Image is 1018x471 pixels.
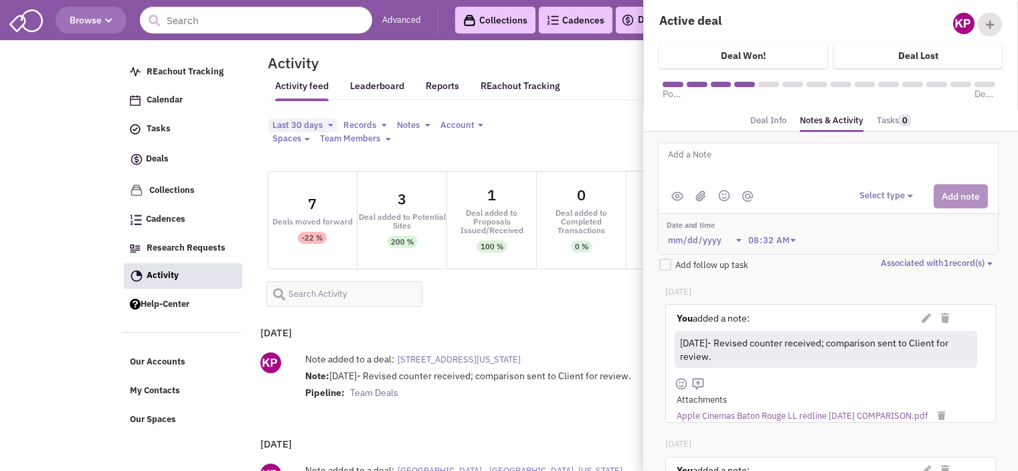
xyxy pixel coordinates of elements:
[123,407,242,433] a: Our Spaces
[123,145,242,174] a: Deals
[463,14,476,27] img: icon-collection-lavender-black.svg
[677,394,727,407] label: Attachments
[56,7,126,33] button: Browse
[9,7,43,32] img: SmartAdmin
[547,15,559,25] img: Cadences_logo.png
[123,292,242,318] a: Help-Center
[539,7,612,33] a: Cadences
[898,50,938,62] h4: Deal Lost
[877,111,911,131] a: Tasks
[343,119,376,131] span: Records
[131,270,143,282] img: Activity.png
[938,411,945,420] i: Remove Attachment
[487,188,496,202] div: 1
[398,354,521,365] span: [STREET_ADDRESS][US_STATE]
[275,80,329,101] a: Activity feed
[123,60,242,85] a: REachout Tracking
[70,14,112,26] span: Browse
[339,119,391,133] button: Records
[260,352,281,373] img: ny_GipEnDU-kinWYCc5EwQ.png
[130,214,142,225] img: Cadences_logo.png
[667,220,802,231] label: Date and time
[305,387,345,399] strong: Pipeline:
[621,12,663,28] a: Deals
[130,356,185,368] span: Our Accounts
[123,236,242,261] a: Research Requests
[621,12,634,28] img: icon-deals.svg
[663,87,683,100] span: Potential Sites
[941,314,949,323] i: Delete Note
[575,241,588,253] div: 0 %
[123,178,242,204] a: Collections
[577,188,586,202] div: 0
[665,286,691,299] p: [DATE]
[537,208,626,234] div: Deal added to Completed Transactions
[268,217,357,226] div: Deals moved forward
[123,379,242,404] a: My Contacts
[140,7,372,33] input: Search
[436,119,487,133] button: Account
[260,438,292,450] b: [DATE]
[147,94,183,106] span: Calendar
[677,312,693,324] strong: You
[268,132,314,146] button: Spaces
[800,111,863,133] a: Notes & Activity
[671,192,683,201] img: public.png
[124,263,242,289] a: Activity
[123,350,242,375] a: Our Accounts
[695,190,706,202] img: (jpg,png,gif,doc,docx,xls,xlsx,pdf,txt)
[316,132,395,146] button: Team Members
[426,80,459,100] a: Reports
[899,115,911,126] span: 0
[953,13,974,34] img: ny_GipEnDU-kinWYCc5EwQ.png
[677,410,928,423] a: Apple Cinemas Baton Rouge LL redline [DATE] COMPARISON.pdf
[268,119,337,133] button: Last 30 days
[130,245,141,253] img: Research.png
[320,133,380,144] span: Team Members
[447,208,536,234] div: Deal added to Proposals Issued/Received
[149,184,195,196] span: Collections
[398,192,406,206] div: 3
[272,133,301,144] span: Spaces
[382,14,421,27] a: Advanced
[147,123,171,135] span: Tasks
[266,281,423,307] input: Search Activity
[677,312,750,325] label: added a note:
[677,333,972,366] div: [DATE]- Revised counter received; comparison sent to Client for review.
[123,88,242,113] a: Calendar
[742,191,753,202] img: mantion.png
[922,314,931,323] i: Edit Note
[626,217,715,226] div: Emails Sent
[147,66,224,77] span: REachout Tracking
[305,370,329,382] strong: Note:
[750,111,786,131] a: Deal Info
[978,13,1002,36] div: Add Collaborator
[393,119,434,133] button: Notes
[308,196,317,211] div: 7
[130,299,141,310] img: help.png
[675,377,688,391] img: face-smile.png
[260,326,292,339] b: [DATE]
[130,124,141,135] img: icon-tasks.png
[665,438,691,451] p: [DATE]
[146,214,185,225] span: Cadences
[272,119,323,131] span: Last 30 days
[147,242,226,253] span: Research Requests
[357,212,446,230] div: Deal added to Potential Sites
[302,232,323,244] div: -22 %
[305,369,780,403] div: [DATE]- Revised counter received; comparison sent to Client for review.
[130,385,180,397] span: My Contacts
[721,50,766,62] h4: Deal Won!
[859,190,917,202] button: Select type
[397,119,420,131] span: Notes
[123,207,242,232] a: Cadences
[147,269,179,281] span: Activity
[251,57,319,69] h2: Activity
[481,241,503,253] div: 100 %
[691,377,705,391] img: mdi_comment-add-outline.png
[675,259,748,271] span: Add follow up task
[718,190,730,202] img: emoji.png
[881,257,997,270] button: Associated with1record(s)
[130,151,143,167] img: icon-deals.svg
[659,13,822,28] h4: Active deal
